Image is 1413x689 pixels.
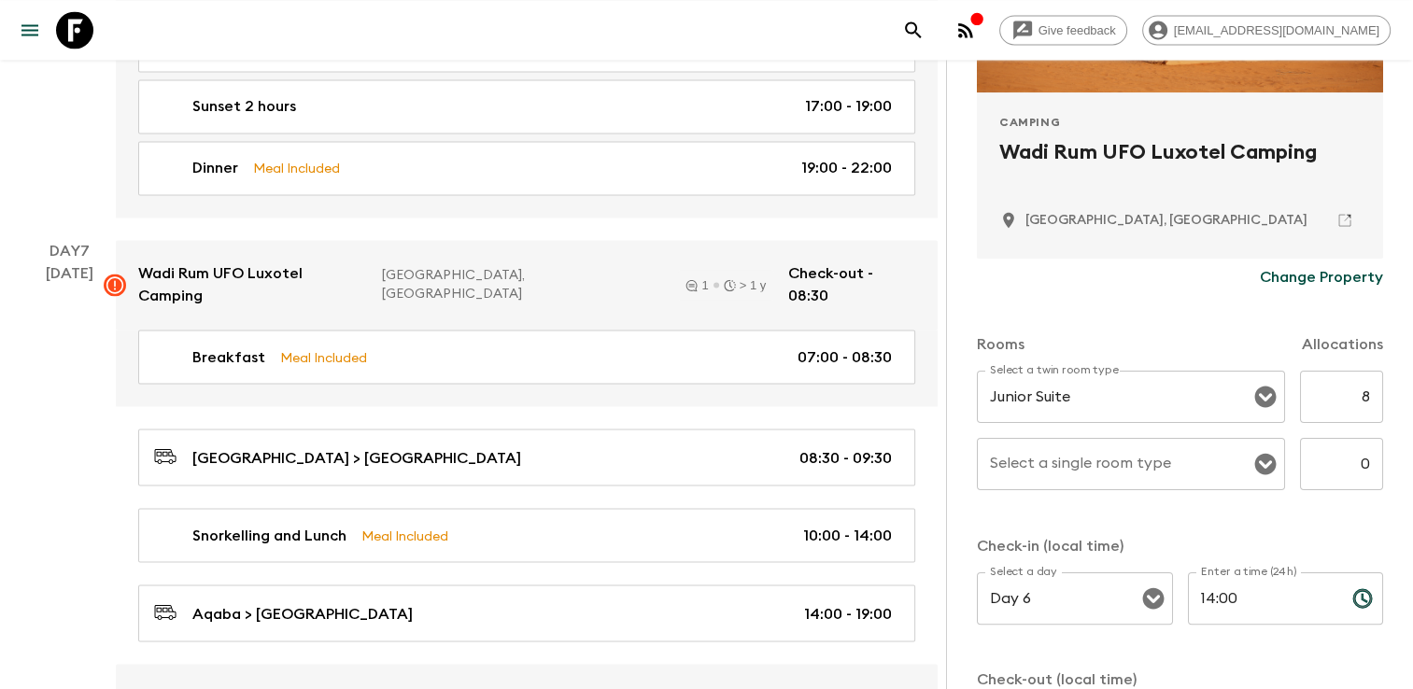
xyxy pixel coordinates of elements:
[804,602,892,625] p: 14:00 - 19:00
[361,525,448,545] p: Meal Included
[192,524,346,546] p: Snorkelling and Lunch
[382,266,663,303] p: [GEOGRAPHIC_DATA], [GEOGRAPHIC_DATA]
[1188,572,1337,625] input: hh:mm
[192,446,521,469] p: [GEOGRAPHIC_DATA] > [GEOGRAPHIC_DATA]
[1025,211,1307,230] p: Wadi Rum, Jordan
[11,11,49,49] button: menu
[280,346,367,367] p: Meal Included
[1302,333,1383,356] p: Allocations
[724,279,767,291] div: > 1 y
[138,79,915,134] a: Sunset 2 hours17:00 - 19:00
[1260,259,1383,296] button: Change Property
[138,141,915,195] a: DinnerMeal Included19:00 - 22:00
[788,262,915,307] p: Check-out - 08:30
[192,602,413,625] p: Aqaba > [GEOGRAPHIC_DATA]
[977,535,1383,557] p: Check-in (local time)
[192,345,265,368] p: Breakfast
[801,157,892,179] p: 19:00 - 22:00
[138,508,915,562] a: Snorkelling and LunchMeal Included10:00 - 14:00
[805,95,892,118] p: 17:00 - 19:00
[1201,564,1297,580] label: Enter a time (24h)
[999,115,1060,130] span: Camping
[1252,384,1279,410] button: Open
[138,584,915,641] a: Aqaba > [GEOGRAPHIC_DATA]14:00 - 19:00
[799,446,892,469] p: 08:30 - 09:30
[192,157,238,179] p: Dinner
[1164,23,1390,37] span: [EMAIL_ADDRESS][DOMAIN_NAME]
[138,262,367,307] p: Wadi Rum UFO Luxotel Camping
[1344,580,1381,617] button: Choose time, selected time is 2:00 PM
[895,11,932,49] button: search adventures
[138,330,915,384] a: BreakfastMeal Included07:00 - 08:30
[685,279,708,291] div: 1
[977,333,1024,356] p: Rooms
[253,158,340,178] p: Meal Included
[798,345,892,368] p: 07:00 - 08:30
[22,240,116,262] p: Day 7
[138,429,915,485] a: [GEOGRAPHIC_DATA] > [GEOGRAPHIC_DATA]08:30 - 09:30
[999,15,1127,45] a: Give feedback
[990,564,1056,580] label: Select a day
[1140,585,1166,612] button: Open
[1260,266,1383,288] p: Change Property
[1252,451,1279,477] button: Open
[999,137,1361,197] h2: Wadi Rum UFO Luxotel Camping
[192,95,296,118] p: Sunset 2 hours
[116,240,938,330] a: Wadi Rum UFO Luxotel Camping[GEOGRAPHIC_DATA], [GEOGRAPHIC_DATA]1> 1 yCheck-out - 08:30
[1142,15,1391,45] div: [EMAIL_ADDRESS][DOMAIN_NAME]
[1028,23,1126,37] span: Give feedback
[990,362,1119,378] label: Select a twin room type
[803,524,892,546] p: 10:00 - 14:00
